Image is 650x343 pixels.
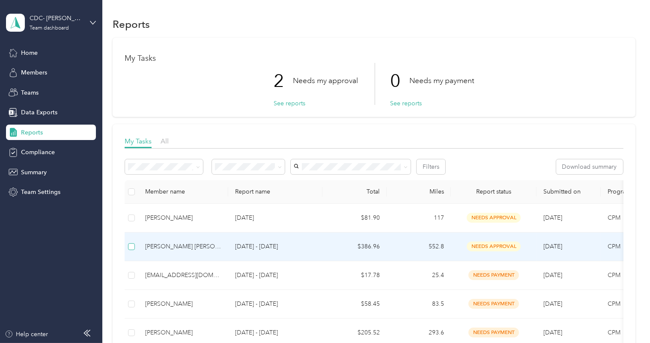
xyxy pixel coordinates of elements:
[21,128,43,137] span: Reports
[409,75,474,86] p: Needs my payment
[322,233,387,261] td: $386.96
[235,299,316,309] p: [DATE] - [DATE]
[543,214,562,221] span: [DATE]
[125,137,152,145] span: My Tasks
[467,242,521,251] span: needs approval
[417,159,445,174] button: Filters
[543,329,562,336] span: [DATE]
[21,68,47,77] span: Members
[387,204,451,233] td: 117
[145,188,221,195] div: Member name
[387,290,451,319] td: 83.5
[125,54,623,63] h1: My Tasks
[322,204,387,233] td: $81.90
[113,20,150,29] h1: Reports
[329,188,380,195] div: Total
[21,108,57,117] span: Data Exports
[387,261,451,290] td: 25.4
[235,271,316,280] p: [DATE] - [DATE]
[322,290,387,319] td: $58.45
[21,48,38,57] span: Home
[274,63,293,99] p: 2
[293,75,358,86] p: Needs my approval
[468,328,519,337] span: needs payment
[468,270,519,280] span: needs payment
[235,213,316,223] p: [DATE]
[145,213,221,223] div: [PERSON_NAME]
[30,26,69,31] div: Team dashboard
[21,188,60,197] span: Team Settings
[145,271,221,280] div: [EMAIL_ADDRESS][DOMAIN_NAME]
[21,168,47,177] span: Summary
[322,261,387,290] td: $17.78
[228,180,322,204] th: Report name
[602,295,650,343] iframe: Everlance-gr Chat Button Frame
[390,99,422,108] button: See reports
[390,63,409,99] p: 0
[138,180,228,204] th: Member name
[145,328,221,337] div: [PERSON_NAME]
[468,299,519,309] span: needs payment
[543,271,562,279] span: [DATE]
[556,159,623,174] button: Download summary
[235,328,316,337] p: [DATE] - [DATE]
[21,148,55,157] span: Compliance
[235,242,316,251] p: [DATE] - [DATE]
[537,180,601,204] th: Submitted on
[145,242,221,251] div: [PERSON_NAME] [PERSON_NAME]
[161,137,169,145] span: All
[274,99,305,108] button: See reports
[5,330,48,339] button: Help center
[387,233,451,261] td: 552.8
[30,14,83,23] div: CDC- [PERSON_NAME]
[21,88,39,97] span: Teams
[394,188,444,195] div: Miles
[467,213,521,223] span: needs approval
[543,300,562,307] span: [DATE]
[543,243,562,250] span: [DATE]
[458,188,530,195] span: Report status
[145,299,221,309] div: [PERSON_NAME]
